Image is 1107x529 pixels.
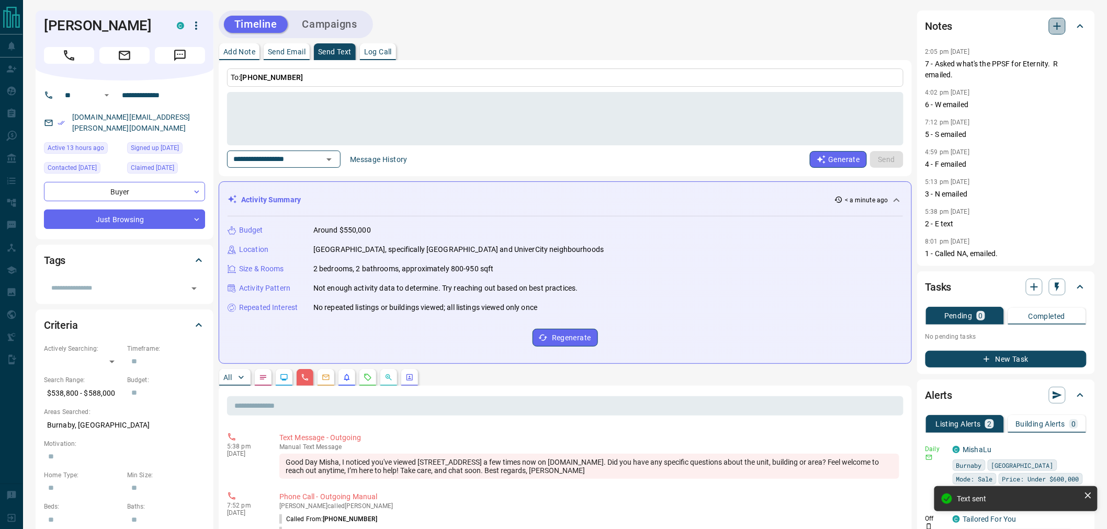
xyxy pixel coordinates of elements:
span: [PHONE_NUMBER] [240,73,303,82]
p: 0 [1071,420,1076,428]
p: $538,800 - $588,000 [44,385,122,402]
div: Criteria [44,313,205,338]
span: Contacted [DATE] [48,163,97,173]
p: 7:52 pm [227,502,264,509]
p: Send Email [268,48,306,55]
p: 7:12 pm [DATE] [925,119,970,126]
h2: Notes [925,18,953,34]
p: Off [925,514,946,523]
p: No pending tasks [925,329,1087,344]
div: Tags [44,248,205,273]
a: MishaLu [963,445,992,454]
div: Buyer [44,182,205,201]
div: Alerts [925,383,1087,408]
p: Search Range: [44,375,122,385]
p: Send Text [318,48,352,55]
div: Activity Summary< a minute ago [228,190,903,210]
span: Signed up [DATE] [131,143,179,153]
a: [DOMAIN_NAME][EMAIL_ADDRESS][PERSON_NAME][DOMAIN_NAME] [72,113,190,132]
p: Size & Rooms [239,263,284,274]
p: Motivation: [44,439,205,448]
p: 3 - N emailed [925,189,1087,200]
p: 5:13 pm [DATE] [925,178,970,186]
div: Mon Nov 06 2023 [127,142,205,157]
p: 4:02 pm [DATE] [925,89,970,96]
p: Location [239,244,268,255]
svg: Listing Alerts [343,373,351,382]
p: Budget [239,225,263,236]
span: Message [155,47,205,64]
svg: Agent Actions [405,373,414,382]
p: Around $550,000 [313,225,371,236]
svg: Calls [301,373,309,382]
p: Pending [944,312,973,319]
div: Text sent [957,494,1080,503]
svg: Opportunities [385,373,393,382]
p: Text Message - Outgoing [279,432,899,443]
p: Daily [925,444,946,454]
p: [DATE] [227,509,264,516]
h2: Tasks [925,279,952,295]
span: Call [44,47,94,64]
h2: Tags [44,252,65,269]
p: < a minute ago [845,195,888,205]
p: 2 [987,420,991,428]
div: condos.ca [177,22,184,29]
svg: Email [925,454,933,461]
div: Good Day Misha, I noticed you've viewed [STREET_ADDRESS] a few times now on [DOMAIN_NAME]. Did yo... [279,454,899,479]
div: condos.ca [953,446,960,453]
button: Message History [344,151,414,168]
p: [GEOGRAPHIC_DATA], specifically [GEOGRAPHIC_DATA] and UniverCity neighbourhoods [313,244,604,255]
div: Notes [925,14,1087,39]
div: Mon Nov 06 2023 [127,162,205,177]
p: Listing Alerts [936,420,981,428]
p: 4:59 pm [DATE] [925,148,970,156]
p: 5 - S emailed [925,129,1087,140]
h2: Criteria [44,317,78,333]
p: Repeated Interest [239,302,298,313]
p: Beds: [44,502,122,511]
p: Completed [1029,313,1066,320]
span: [GEOGRAPHIC_DATA] [991,460,1054,470]
p: No repeated listings or buildings viewed; all listings viewed only once [313,302,537,313]
p: [DATE] [227,450,264,457]
p: Text Message [279,443,899,451]
button: Generate [810,151,866,168]
p: 2:05 pm [DATE] [925,48,970,55]
h1: [PERSON_NAME] [44,17,161,34]
p: Baths: [127,502,205,511]
svg: Notes [259,373,267,382]
svg: Emails [322,373,330,382]
p: Activity Pattern [239,283,290,294]
span: Email [99,47,150,64]
p: 0 [979,312,983,319]
svg: Email Verified [58,119,65,126]
p: 2 - E text [925,218,1087,229]
p: 5:38 pm [227,443,264,450]
p: 7 - Asked what's the PPSF for Eternity. R emailed. [925,59,1087,80]
p: Budget: [127,375,205,385]
button: New Task [925,351,1087,367]
svg: Lead Browsing Activity [280,373,288,382]
p: 5:38 pm [DATE] [925,208,970,215]
p: 1 - Called NA, emailed. [925,248,1087,259]
button: Open [322,152,336,167]
p: Areas Searched: [44,407,205,417]
p: All [223,374,232,381]
p: [PERSON_NAME] called [PERSON_NAME] [279,502,899,510]
div: Just Browsing [44,210,205,229]
p: Actively Searching: [44,344,122,353]
p: Min Size: [127,470,205,480]
h2: Alerts [925,387,953,404]
span: Claimed [DATE] [131,163,174,173]
p: 2 bedrooms, 2 bathrooms, approximately 800-950 sqft [313,263,494,274]
p: Log Call [364,48,392,55]
p: Not enough activity data to determine. Try reaching out based on best practices. [313,283,578,294]
p: Timeframe: [127,344,205,353]
p: 8:01 pm [DATE] [925,238,970,245]
p: Home Type: [44,470,122,480]
p: 4 - F emailed [925,159,1087,170]
div: Fri Sep 12 2025 [44,142,122,157]
span: Burnaby [956,460,982,470]
span: [PHONE_NUMBER] [323,515,377,523]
